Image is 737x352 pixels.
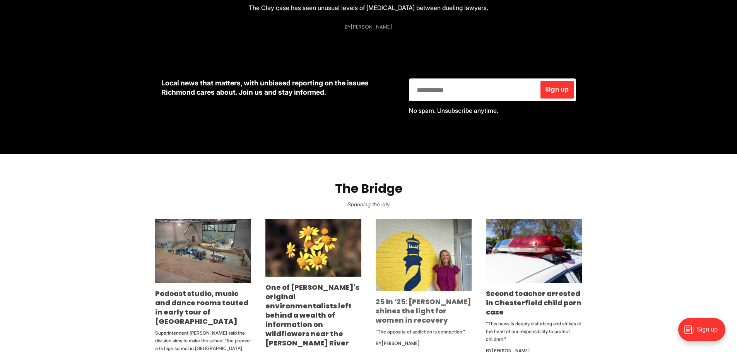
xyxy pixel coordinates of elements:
a: Second teacher arrested in Chesterfield child porn case [486,289,581,317]
span: Sign up [545,87,569,93]
a: Podcast studio, music and dance rooms touted in early tour of [GEOGRAPHIC_DATA] [155,289,248,326]
h2: The Bridge [12,182,725,196]
p: “The opposite of addiction is connection.” [376,328,472,336]
img: Podcast studio, music and dance rooms touted in early tour of new Richmond high school [155,219,251,283]
p: Spanning the city [12,199,725,210]
img: Second teacher arrested in Chesterfield child porn case [486,219,582,283]
p: Local news that matters, with unbiased reporting on the issues Richmond cares about. Join us and ... [161,78,397,97]
span: No spam. Unsubscribe anytime. [409,107,498,114]
a: 25 in ’25: [PERSON_NAME] shines the light for women in recovery [376,297,471,325]
a: [PERSON_NAME] [381,340,420,347]
p: The Clay case has seen unusual levels of [MEDICAL_DATA] between dueling lawyers. [249,2,488,13]
a: One of [PERSON_NAME]'s original environmentalists left behind a wealth of information on wildflow... [265,282,359,348]
div: By [376,339,472,348]
a: [PERSON_NAME] [351,23,392,31]
div: By [345,24,392,30]
img: 25 in ’25: Emily DuBose shines the light for women in recovery [376,219,472,291]
p: "This news is deeply disturbing and strikes at the heart of our responsibility to protect children." [486,320,582,343]
iframe: portal-trigger [672,314,737,352]
img: One of Richmond's original environmentalists left behind a wealth of information on wildflowers n... [265,219,361,277]
button: Sign up [540,81,573,99]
